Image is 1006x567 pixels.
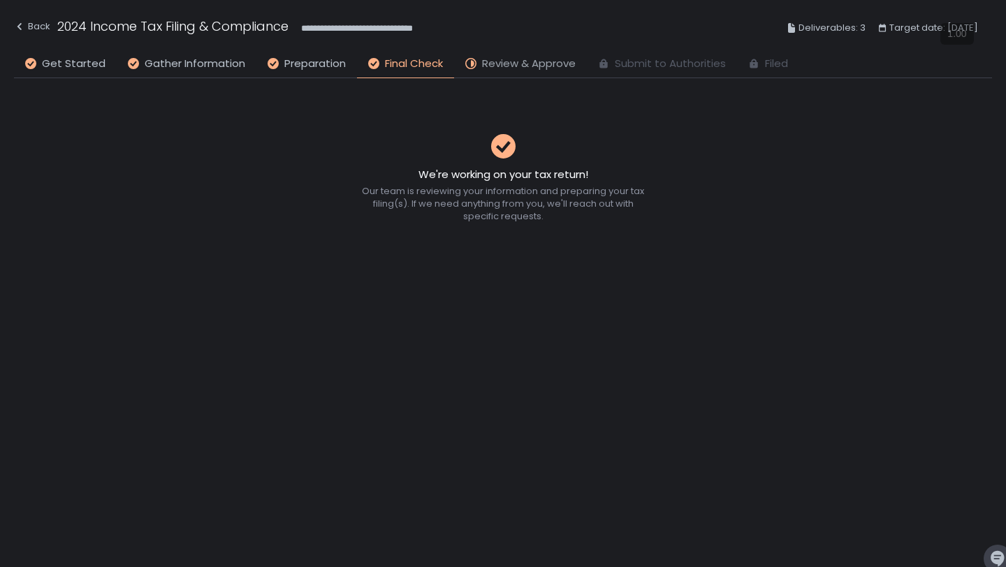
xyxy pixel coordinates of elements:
span: Gather Information [145,56,245,72]
span: Filed [765,56,788,72]
span: Submit to Authorities [615,56,726,72]
div: Back [14,18,50,35]
button: Back [14,17,50,40]
span: Deliverables: 3 [799,20,866,36]
span: Review & Approve [482,56,576,72]
span: Final Check [385,56,443,72]
span: Target date: [DATE] [889,20,978,36]
h2: We're working on your tax return! [418,167,588,183]
span: Get Started [42,56,105,72]
h1: 2024 Income Tax Filing & Compliance [57,17,289,36]
div: Our team is reviewing your information and preparing your tax filing(s). If we need anything from... [359,185,647,223]
span: Preparation [284,56,346,72]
